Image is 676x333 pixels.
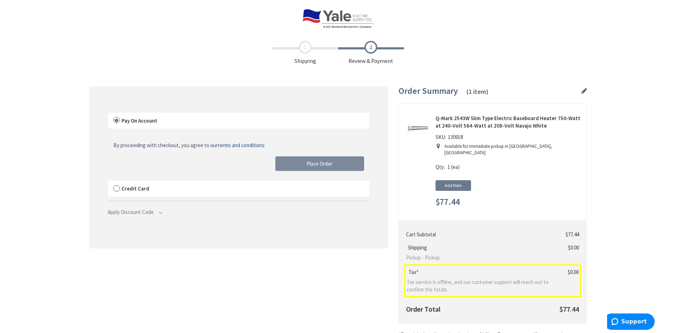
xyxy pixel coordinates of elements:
iframe: Opens a widget where you can find more information [607,313,655,331]
span: Qty [436,163,444,170]
strong: Q-Mark 2543W Slim Type Electric Baseboard Heater 750-Watt at 240-Volt 564-Watt at 208-Volt Navajo... [436,114,581,130]
span: $77.44 [566,231,579,238]
span: 130918 [446,134,465,140]
span: $0.00 [568,269,579,275]
span: $0.00 [568,244,579,251]
span: terms and conditions [218,142,265,149]
span: Place Order [307,160,332,167]
img: Q-Mark 2543W Slim Type Electric Baseboard Heater 750-Watt at 240-Volt 564-Watt at 208-Volt Navajo... [407,117,429,139]
strong: Order Total [406,305,440,313]
span: Tax service is offline, and our customer support will reach out to confirm the totals. [407,278,554,294]
span: Credit Card [121,185,149,192]
a: By proceeding with checkout, you agree to ourterms and conditions [113,141,265,149]
span: (ea) [451,163,460,170]
span: Pickup - Pickup [406,254,554,261]
span: Apply Discount Code [108,209,154,215]
span: 1 [448,163,450,170]
button: Place Order [275,156,364,171]
span: $77.44 [436,197,460,206]
span: By proceeding with checkout, you agree to our [113,142,265,149]
span: Pay On Account [121,117,157,124]
span: Review & Payment [338,41,404,65]
span: Shipping [272,41,338,65]
div: SKU: [436,133,465,143]
span: $77.44 [559,305,579,313]
p: Available for immediate pickup in [GEOGRAPHIC_DATA], [GEOGRAPHIC_DATA] [444,143,578,156]
th: Cart Subtotal [405,228,557,241]
span: Shipping [406,244,429,251]
img: Yale Electric Supply Co. [302,9,373,28]
span: (1 item) [466,87,488,96]
span: Order Summary [399,85,458,96]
